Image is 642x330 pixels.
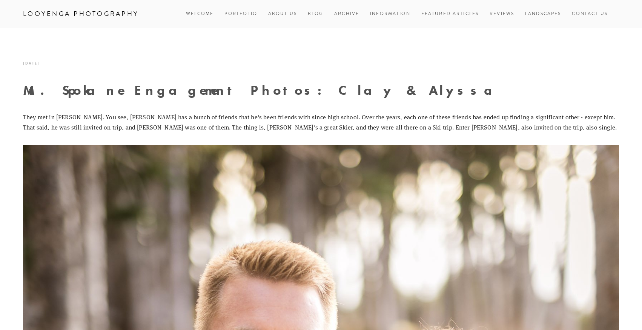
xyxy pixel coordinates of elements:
[186,9,214,19] a: Welcome
[490,9,514,19] a: Reviews
[268,9,297,19] a: About Us
[421,9,479,19] a: Featured Articles
[224,11,257,17] a: Portfolio
[525,9,561,19] a: Landscapes
[308,9,324,19] a: Blog
[572,9,608,19] a: Contact Us
[334,9,359,19] a: Archive
[370,11,410,17] a: Information
[23,112,619,132] p: They met in [PERSON_NAME]. You see, [PERSON_NAME] has a bunch of friends that he's been friends w...
[17,8,144,20] a: Looyenga Photography
[23,83,619,97] h1: Mt. Spokane Engagement Photos: Clay & Alyssa
[23,58,40,68] time: [DATE]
